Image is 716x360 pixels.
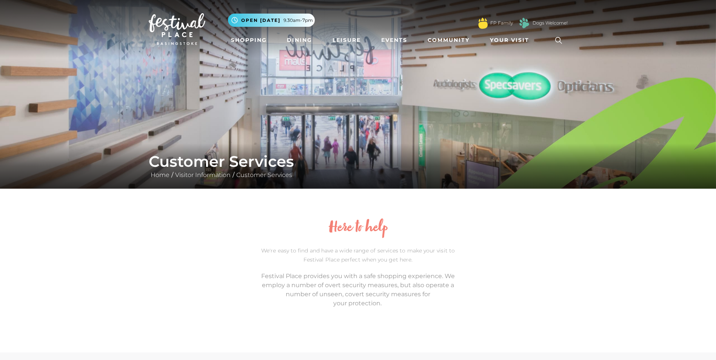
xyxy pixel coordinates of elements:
a: Dining [284,33,315,47]
span: Open [DATE] [241,17,280,24]
a: Events [378,33,410,47]
a: Your Visit [487,33,536,47]
span: We're easy to find and have a wide range of services to make your visit to Festival Place perfect... [261,247,455,263]
button: Open [DATE] 9.30am-7pm [228,14,315,27]
div: / / [143,152,573,180]
a: Customer Services [234,171,294,178]
a: Home [149,171,171,178]
a: Leisure [330,33,364,47]
img: Festival Place Logo [149,13,205,45]
span: Your Visit [490,36,529,44]
a: Community [425,33,473,47]
a: Dogs Welcome! [533,20,568,26]
a: Visitor Information [173,171,233,178]
span: 9.30am-7pm [283,17,313,24]
span: Festival Place provides you with a safe shopping experience. We employ a number of overt security... [261,272,455,298]
span: your protection. [333,300,382,307]
h1: Customer Services [149,152,568,171]
a: Shopping [228,33,270,47]
h2: Here to help [256,220,460,237]
a: FP Family [490,20,513,26]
